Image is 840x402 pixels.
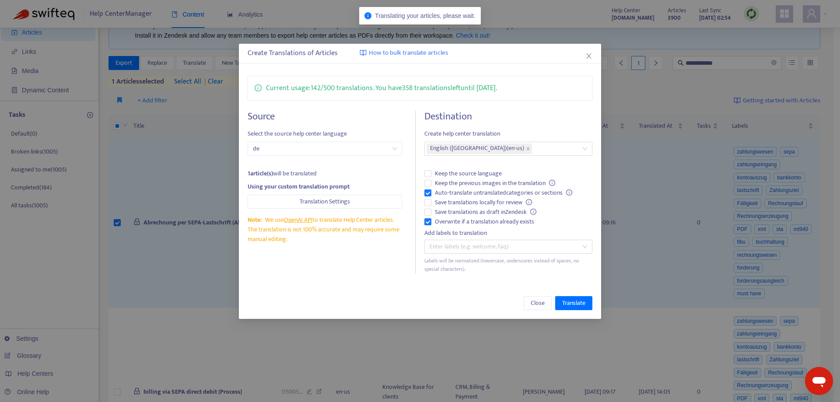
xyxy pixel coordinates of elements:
[248,48,592,59] div: Create Translations of Articles
[555,296,592,310] button: Translate
[431,217,538,227] span: Overwrite if a translation already exists
[585,52,592,59] span: close
[248,111,402,122] h4: Source
[248,182,402,192] div: Using your custom translation prompt
[364,12,371,19] span: info-circle
[424,228,592,238] div: Add labels to translation
[530,209,536,215] span: info-circle
[424,257,592,273] div: Labels will be normalized (lowercase, underscores instead of spaces, no special characters).
[531,298,545,308] span: Close
[360,48,448,58] a: How to bulk translate articles
[300,197,350,206] span: Translation Settings
[248,195,402,209] button: Translation Settings
[253,142,397,155] span: de
[431,169,505,178] span: Keep the source language
[526,147,530,151] span: close
[248,169,402,178] div: will be translated
[248,215,262,225] span: Note:
[248,168,273,178] strong: 1 article(s)
[369,48,448,58] span: How to bulk translate articles
[248,129,402,139] span: Select the source help center language
[524,296,552,310] button: Close
[431,198,535,207] span: Save translations locally for review
[430,143,524,154] span: English ([GEOGRAPHIC_DATA]) ( en-us )
[375,12,476,19] span: Translating your articles, please wait.
[526,199,532,205] span: info-circle
[424,111,592,122] h4: Destination
[424,129,592,139] span: Create help center translation
[805,367,833,395] iframe: Schaltfläche zum Öffnen des Messaging-Fensters
[266,83,497,94] p: Current usage: 142 / 500 translations . You have 358 translations left until [DATE] .
[431,207,540,217] span: Save translations as draft in Zendesk
[584,51,594,61] button: Close
[360,49,367,56] img: image-link
[562,298,585,308] span: Translate
[255,83,262,91] span: info-circle
[248,215,402,244] div: We use to translate Help Center articles. The translation is not 100% accurate and may require so...
[431,178,559,188] span: Keep the previous images in the translation
[566,189,572,196] span: info-circle
[284,215,312,225] a: OpenAI API
[431,188,576,198] span: Auto-translate untranslated categories or sections
[549,180,555,186] span: info-circle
